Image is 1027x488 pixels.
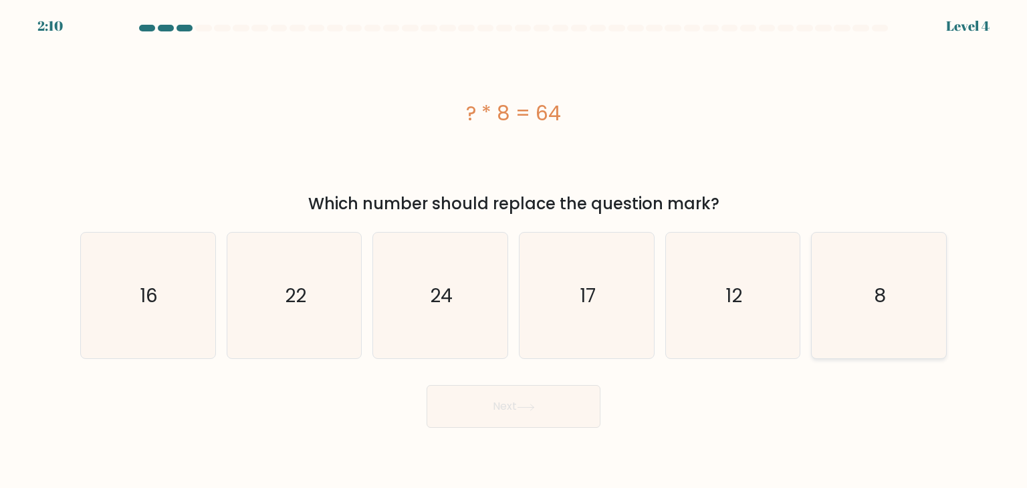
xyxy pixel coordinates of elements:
[725,282,742,309] text: 12
[140,282,158,309] text: 16
[580,282,596,309] text: 17
[431,282,453,309] text: 24
[285,282,306,309] text: 22
[946,16,990,36] div: Level 4
[80,98,947,128] div: ? * 8 = 64
[874,282,886,309] text: 8
[37,16,63,36] div: 2:10
[88,192,939,216] div: Which number should replace the question mark?
[427,385,600,428] button: Next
